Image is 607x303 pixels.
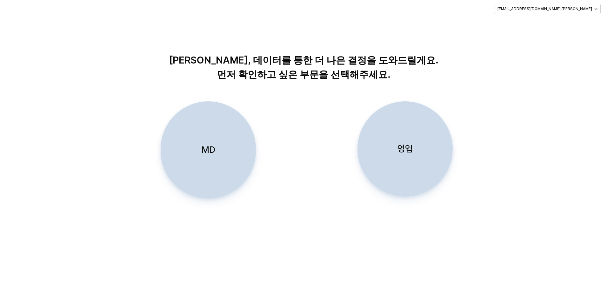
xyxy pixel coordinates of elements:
p: 영업 [397,143,413,155]
p: [EMAIL_ADDRESS][DOMAIN_NAME] [PERSON_NAME] [497,6,592,11]
p: [PERSON_NAME], 데이터를 통한 더 나은 결정을 도와드릴게요. 먼저 확인하고 싶은 부문을 선택해주세요. [142,53,466,82]
p: MD [202,144,215,156]
button: 영업 [357,101,453,197]
button: [EMAIL_ADDRESS][DOMAIN_NAME] [PERSON_NAME] [495,4,601,14]
button: MD [161,101,256,199]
